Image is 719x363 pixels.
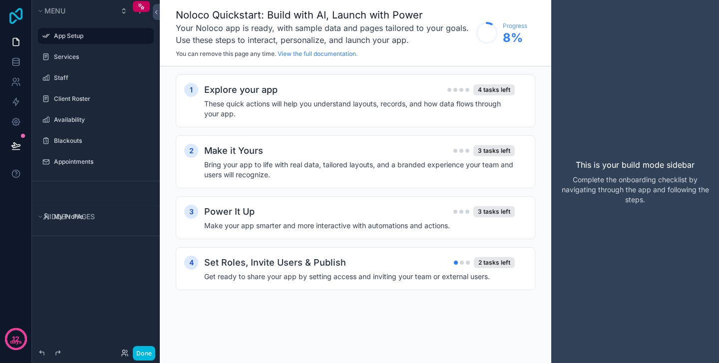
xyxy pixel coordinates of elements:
button: Hidden pages [36,210,150,224]
p: 12 [12,334,19,344]
label: Blackouts [54,137,148,145]
h1: Noloco Quickstart: Build with AI, Launch with Power [176,8,471,22]
label: Appointments [54,158,148,166]
button: Done [133,346,155,361]
label: My Profile [54,213,148,221]
p: This is your build mode sidebar [576,159,695,171]
label: Availability [54,116,148,124]
p: Complete the onboarding checklist by navigating through the app and following the steps. [559,175,711,205]
span: 8 % [503,30,527,46]
label: Client Roster [54,95,148,103]
label: Services [54,53,148,61]
span: Menu [44,6,65,15]
button: Menu [36,4,114,18]
h3: Your Noloco app is ready, with sample data and pages tailored to your goals. Use these steps to i... [176,22,471,46]
label: Staff [54,74,148,82]
p: days [10,338,22,346]
label: App Setup [54,32,148,40]
a: View the full documentation. [278,50,358,57]
span: Progress [503,22,527,30]
span: You can remove this page any time. [176,50,276,57]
